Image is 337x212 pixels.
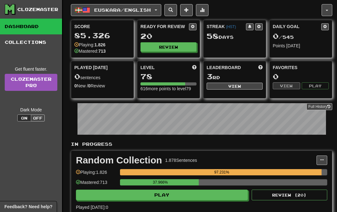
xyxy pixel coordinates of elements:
[122,179,199,185] div: 37.966%
[74,42,106,48] div: Playing:
[207,32,219,40] span: 58
[17,115,31,121] button: On
[273,64,329,71] div: Favorites
[5,107,57,113] div: Dark Mode
[273,82,300,89] button: View
[306,103,332,110] button: Full History
[207,23,246,30] div: Streak
[273,32,279,40] span: 0
[76,156,162,165] div: Random Collection
[207,83,263,90] button: View
[74,83,77,88] strong: 0
[252,190,327,200] button: Review (20)
[76,179,117,190] div: Mastered: 713
[273,73,329,80] div: 0
[76,169,117,180] div: Playing: 1.826
[74,23,130,30] div: Score
[180,4,193,16] button: Add sentence to collection
[273,43,329,49] div: Points [DATE]
[94,7,151,13] span: Euskara / English
[74,83,130,89] div: New / Review
[71,141,332,147] p: In Progress
[76,205,108,210] span: Played [DATE]: 0
[5,74,57,91] a: ClozemasterPro
[88,83,91,88] strong: 0
[207,64,241,71] span: Leaderboard
[226,25,236,29] a: (HST)
[122,169,322,175] div: 97.231%
[74,48,106,54] div: Mastered:
[207,32,263,40] div: Day s
[94,42,106,47] strong: 1.826
[74,32,130,39] div: 85.326
[74,72,80,81] span: 0
[207,73,263,81] div: rd
[302,82,329,89] button: Play
[31,115,45,121] button: Off
[192,64,197,71] span: Score more points to level up
[140,85,197,92] div: 616 more points to level 79
[165,157,197,163] div: 1.878 Sentences
[258,64,263,71] span: This week in points, UTC
[76,190,248,200] button: Play
[164,4,177,16] button: Search sentences
[5,66,57,72] div: Get fluent faster.
[98,49,106,54] strong: 713
[207,72,213,81] span: 3
[74,64,108,71] span: Played [DATE]
[273,34,294,40] span: / 545
[17,6,58,13] div: Clozemaster
[140,42,197,52] button: Review
[273,23,321,30] div: Daily Goal
[196,4,208,16] button: More stats
[140,32,197,40] div: 20
[140,64,155,71] span: Level
[4,203,52,210] span: Open feedback widget
[140,23,189,30] div: Ready for Review
[140,73,197,80] div: 78
[74,73,130,81] div: sentences
[71,4,161,16] button: Euskara/English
